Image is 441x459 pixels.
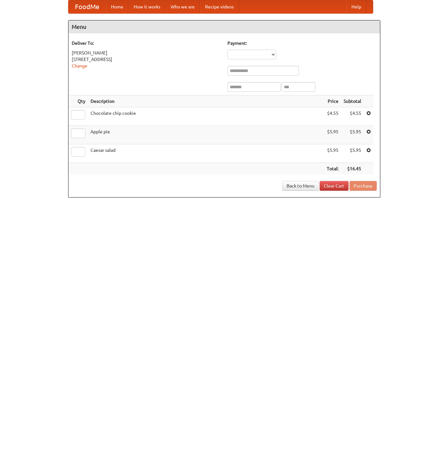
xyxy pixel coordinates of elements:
[346,0,366,13] a: Help
[320,181,349,191] a: Clear Cart
[72,63,87,68] a: Change
[88,107,324,126] td: Chocolate chip cookie
[324,144,341,163] td: $5.95
[68,95,88,107] th: Qty
[72,50,221,56] div: [PERSON_NAME]
[341,163,364,175] th: $16.45
[341,126,364,144] td: $5.95
[282,181,319,191] a: Back to Menu
[88,144,324,163] td: Caesar salad
[72,56,221,63] div: [STREET_ADDRESS]
[68,20,380,33] h4: Menu
[349,181,377,191] button: Purchase
[106,0,129,13] a: Home
[324,126,341,144] td: $5.95
[227,40,377,46] h5: Payment:
[341,144,364,163] td: $5.95
[68,0,106,13] a: FoodMe
[341,107,364,126] td: $4.55
[129,0,165,13] a: How it works
[341,95,364,107] th: Subtotal
[72,40,221,46] h5: Deliver To:
[324,107,341,126] td: $4.55
[200,0,239,13] a: Recipe videos
[88,95,324,107] th: Description
[324,95,341,107] th: Price
[88,126,324,144] td: Apple pie
[165,0,200,13] a: Who we are
[324,163,341,175] th: Total:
